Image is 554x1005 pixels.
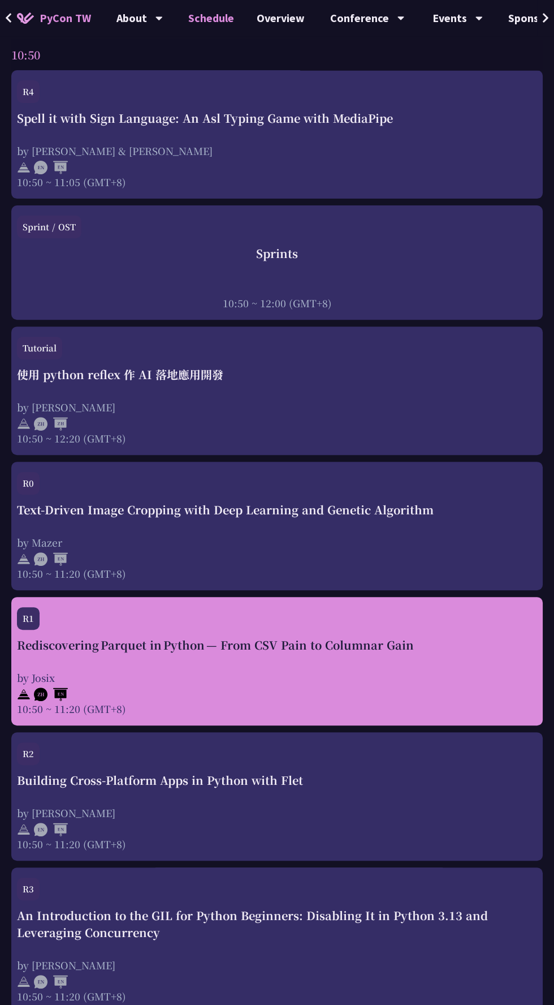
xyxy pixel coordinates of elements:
div: by [PERSON_NAME] [17,400,537,414]
img: svg+xml;base64,PHN2ZyB4bWxucz0iaHR0cDovL3d3dy53My5vcmcvMjAwMC9zdmciIHdpZHRoPSIyNCIgaGVpZ2h0PSIyNC... [17,552,31,566]
img: ENEN.5a408d1.svg [34,161,68,174]
img: ZHEN.371966e.svg [34,688,68,701]
div: 10:50 ~ 12:20 (GMT+8) [17,431,537,445]
img: ENEN.5a408d1.svg [34,823,68,836]
a: R0 Text-Driven Image Cropping with Deep Learning and Genetic Algorithm by Mazer 10:50 ~ 11:20 (GM... [17,472,537,581]
div: 使用 python reflex 作 AI 落地應用開發 [17,366,537,383]
img: svg+xml;base64,PHN2ZyB4bWxucz0iaHR0cDovL3d3dy53My5vcmcvMjAwMC9zdmciIHdpZHRoPSIyNCIgaGVpZ2h0PSIyNC... [17,688,31,701]
div: 10:50 [11,40,543,70]
div: by [PERSON_NAME] [17,806,537,820]
div: by Mazer [17,535,537,549]
span: PyCon TW [40,10,91,27]
img: Home icon of PyCon TW 2025 [17,12,34,24]
div: R1 [17,607,40,630]
div: Sprint / OST [17,216,81,238]
div: Tutorial [17,337,62,359]
a: PyCon TW [6,4,102,32]
div: by [PERSON_NAME] & [PERSON_NAME] [17,144,537,158]
div: 10:50 ~ 11:05 (GMT+8) [17,175,537,189]
a: R1 Rediscovering Parquet in Python — From CSV Pain to Columnar Gain by Josix 10:50 ~ 11:20 (GMT+8) [17,607,537,716]
div: Text-Driven Image Cropping with Deep Learning and Genetic Algorithm [17,501,537,518]
div: 10:50 ~ 11:20 (GMT+8) [17,837,537,851]
img: svg+xml;base64,PHN2ZyB4bWxucz0iaHR0cDovL3d3dy53My5vcmcvMjAwMC9zdmciIHdpZHRoPSIyNCIgaGVpZ2h0PSIyNC... [17,161,31,174]
a: Tutorial 使用 python reflex 作 AI 落地應用開發 by [PERSON_NAME] 10:50 ~ 12:20 (GMT+8) [17,337,537,445]
img: svg+xml;base64,PHN2ZyB4bWxucz0iaHR0cDovL3d3dy53My5vcmcvMjAwMC9zdmciIHdpZHRoPSIyNCIgaGVpZ2h0PSIyNC... [17,823,31,836]
img: svg+xml;base64,PHN2ZyB4bWxucz0iaHR0cDovL3d3dy53My5vcmcvMjAwMC9zdmciIHdpZHRoPSIyNCIgaGVpZ2h0PSIyNC... [17,417,31,431]
div: 10:50 ~ 11:20 (GMT+8) [17,989,537,1003]
a: R4 Spell it with Sign Language: An Asl Typing Game with MediaPipe by [PERSON_NAME] & [PERSON_NAME... [17,80,537,189]
img: ZHZH.38617ef.svg [34,417,68,431]
div: by [PERSON_NAME] [17,958,537,972]
div: R2 [17,742,40,765]
div: 10:50 ~ 11:20 (GMT+8) [17,566,537,581]
div: Rediscovering Parquet in Python — From CSV Pain to Columnar Gain [17,637,537,654]
div: 10:50 ~ 12:00 (GMT+8) [17,296,537,310]
a: R2 Building Cross-Platform Apps in Python with Flet by [PERSON_NAME] 10:50 ~ 11:20 (GMT+8) [17,742,537,851]
a: R3 An Introduction to the GIL for Python Beginners: Disabling It in Python 3.13 and Leveraging Co... [17,878,537,1003]
div: R4 [17,80,40,103]
img: svg+xml;base64,PHN2ZyB4bWxucz0iaHR0cDovL3d3dy53My5vcmcvMjAwMC9zdmciIHdpZHRoPSIyNCIgaGVpZ2h0PSIyNC... [17,975,31,989]
div: Spell it with Sign Language: An Asl Typing Game with MediaPipe [17,110,537,127]
div: 10:50 ~ 11:20 (GMT+8) [17,702,537,716]
div: An Introduction to the GIL for Python Beginners: Disabling It in Python 3.13 and Leveraging Concu... [17,907,537,941]
div: R0 [17,472,40,495]
div: by Josix [17,671,537,685]
img: ZHEN.371966e.svg [34,552,68,566]
div: Sprints [17,245,537,262]
img: ENEN.5a408d1.svg [34,975,68,989]
div: R3 [17,878,40,900]
div: Building Cross-Platform Apps in Python with Flet [17,772,537,789]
